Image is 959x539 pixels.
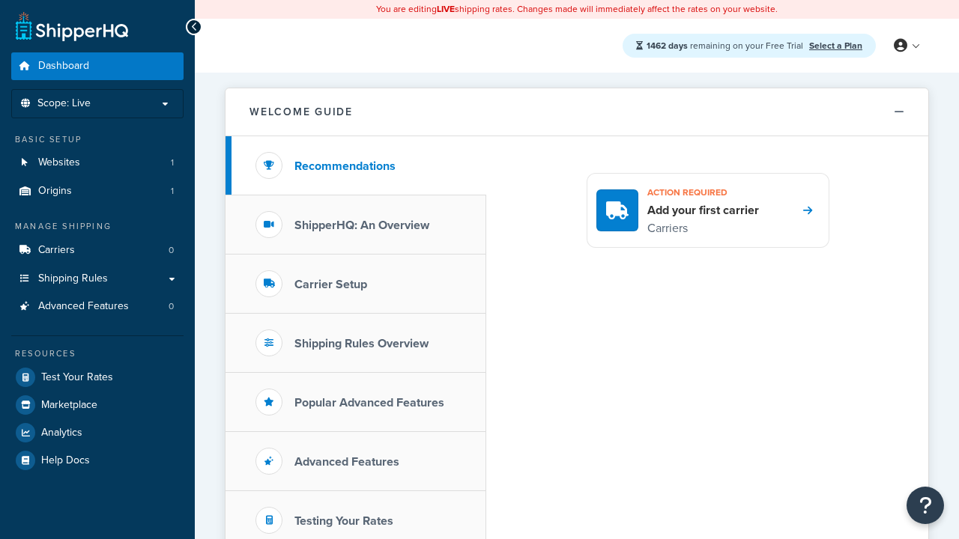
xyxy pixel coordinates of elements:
[11,293,184,320] li: Advanced Features
[38,185,72,198] span: Origins
[169,300,174,313] span: 0
[11,392,184,418] a: Marketplace
[11,149,184,177] li: Websites
[11,52,184,80] a: Dashboard
[11,237,184,264] a: Carriers0
[294,455,399,469] h3: Advanced Features
[38,300,129,313] span: Advanced Features
[11,447,184,474] a: Help Docs
[11,177,184,205] a: Origins1
[294,278,367,291] h3: Carrier Setup
[11,364,184,391] a: Test Your Rates
[11,149,184,177] a: Websites1
[41,371,113,384] span: Test Your Rates
[647,39,805,52] span: remaining on your Free Trial
[809,39,862,52] a: Select a Plan
[38,156,80,169] span: Websites
[907,487,944,524] button: Open Resource Center
[171,156,174,169] span: 1
[294,219,429,232] h3: ShipperHQ: An Overview
[37,97,91,110] span: Scope: Live
[38,60,89,73] span: Dashboard
[41,399,97,412] span: Marketplace
[249,106,353,118] h2: Welcome Guide
[294,337,429,350] h3: Shipping Rules Overview
[171,185,174,198] span: 1
[38,244,75,257] span: Carriers
[647,202,759,219] h4: Add your first carrier
[294,514,393,528] h3: Testing Your Rates
[11,133,184,146] div: Basic Setup
[647,39,688,52] strong: 1462 days
[647,219,759,238] p: Carriers
[11,177,184,205] li: Origins
[437,2,455,16] b: LIVE
[647,183,759,202] h3: Action required
[11,220,184,233] div: Manage Shipping
[294,396,444,409] h3: Popular Advanced Features
[169,244,174,257] span: 0
[294,159,396,173] h3: Recommendations
[11,293,184,320] a: Advanced Features0
[11,265,184,293] a: Shipping Rules
[226,88,928,136] button: Welcome Guide
[11,237,184,264] li: Carriers
[11,347,184,360] div: Resources
[41,454,90,467] span: Help Docs
[41,427,82,439] span: Analytics
[38,272,108,285] span: Shipping Rules
[11,419,184,446] a: Analytics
